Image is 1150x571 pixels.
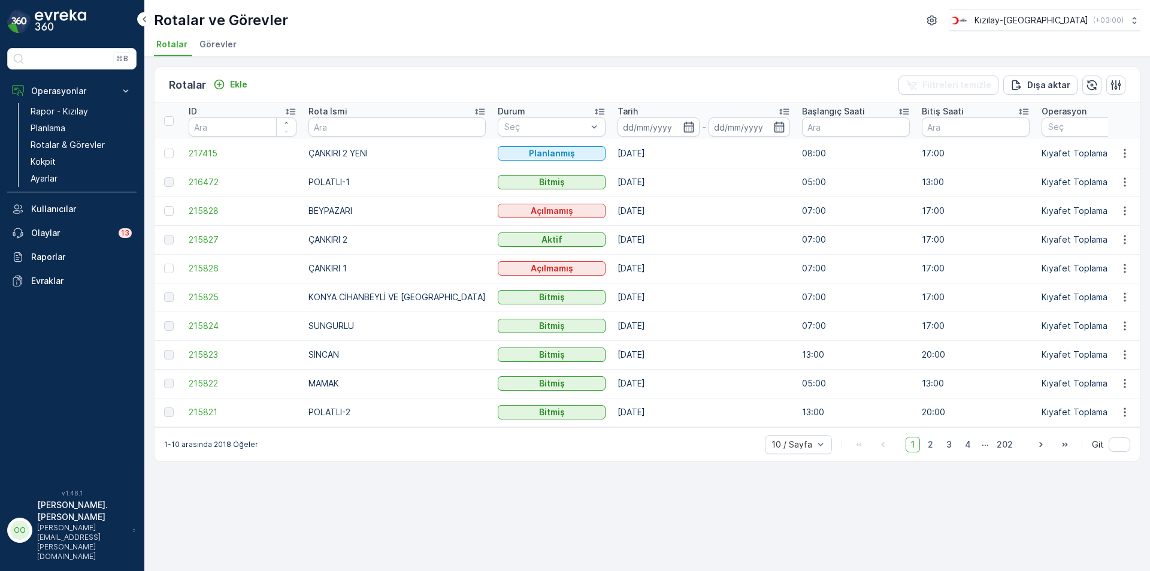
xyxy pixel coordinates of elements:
p: - [702,120,706,134]
p: Planlanmış [529,147,575,159]
img: logo [7,10,31,34]
input: dd/mm/yyyy [709,117,791,137]
td: SİNCAN [302,340,492,369]
p: Açılmamış [531,262,573,274]
td: [DATE] [612,139,796,168]
p: [PERSON_NAME][EMAIL_ADDRESS][PERSON_NAME][DOMAIN_NAME] [37,523,127,561]
span: 215824 [189,320,296,332]
td: 17:00 [916,225,1036,254]
p: Rotalar [169,77,206,93]
p: Bitmiş [539,291,565,303]
button: OO[PERSON_NAME].[PERSON_NAME][PERSON_NAME][EMAIL_ADDRESS][PERSON_NAME][DOMAIN_NAME] [7,499,137,561]
td: 07:00 [796,283,916,312]
p: Operasyon [1042,105,1087,117]
p: Kullanıcılar [31,203,132,215]
td: 07:00 [796,254,916,283]
button: Bitmiş [498,175,606,189]
p: ⌘B [116,54,128,64]
p: Filtreleri temizle [922,79,991,91]
a: 215825 [189,291,296,303]
img: logo_dark-DEwI_e13.png [35,10,86,34]
span: 3 [941,437,957,452]
td: [DATE] [612,369,796,398]
td: [DATE] [612,168,796,197]
a: 216472 [189,176,296,188]
a: Rotalar & Görevler [26,137,137,153]
span: 217415 [189,147,296,159]
button: Aktif [498,232,606,247]
span: 4 [960,437,976,452]
td: 17:00 [916,139,1036,168]
span: Git [1092,439,1104,451]
button: Bitmiş [498,348,606,362]
a: 215828 [189,205,296,217]
p: Durum [498,105,525,117]
button: Bitmiş [498,405,606,419]
td: 20:00 [916,398,1036,427]
div: Toggle Row Selected [164,206,174,216]
span: 1 [906,437,920,452]
button: Kızılay-[GEOGRAPHIC_DATA](+03:00) [949,10,1140,31]
button: Açılmamış [498,204,606,218]
span: v 1.48.1 [7,490,137,497]
td: [DATE] [612,312,796,340]
td: 05:00 [796,168,916,197]
p: Rotalar ve Görevler [154,11,288,30]
a: Planlama [26,120,137,137]
span: 202 [991,437,1018,452]
a: 215821 [189,406,296,418]
input: Ara [308,117,486,137]
p: Ayarlar [31,173,57,185]
p: Ekle [230,78,247,90]
div: Toggle Row Selected [164,149,174,158]
a: 215826 [189,262,296,274]
td: 13:00 [916,168,1036,197]
a: 215822 [189,377,296,389]
p: ( +03:00 ) [1093,16,1124,25]
img: k%C4%B1z%C4%B1lay.png [949,14,970,27]
button: Açılmamış [498,261,606,276]
p: 1-10 arasında 2018 Öğeler [164,440,258,449]
p: Seç [504,121,587,133]
p: Evraklar [31,275,132,287]
a: Olaylar13 [7,221,137,245]
td: ÇANKIRI 2 [302,225,492,254]
td: 13:00 [796,398,916,427]
td: 13:00 [916,369,1036,398]
td: [DATE] [612,254,796,283]
td: 07:00 [796,312,916,340]
input: Ara [922,117,1030,137]
td: SUNGURLU [302,312,492,340]
td: [DATE] [612,225,796,254]
p: Tarih [618,105,638,117]
td: 07:00 [796,197,916,225]
td: 17:00 [916,254,1036,283]
a: 215827 [189,234,296,246]
p: Başlangıç Saati [802,105,865,117]
td: 17:00 [916,312,1036,340]
div: Toggle Row Selected [164,407,174,417]
a: Ayarlar [26,170,137,187]
a: Rapor - Kızılay [26,103,137,120]
p: Bitmiş [539,349,565,361]
input: Ara [802,117,910,137]
p: Bitmiş [539,406,565,418]
td: 07:00 [796,225,916,254]
td: ÇANKIRI 2 YENİ [302,139,492,168]
p: Kokpit [31,156,56,168]
span: Rotalar [156,38,187,50]
p: [PERSON_NAME].[PERSON_NAME] [37,499,127,523]
div: Toggle Row Selected [164,321,174,331]
input: dd/mm/yyyy [618,117,700,137]
a: 215823 [189,349,296,361]
p: Dışa aktar [1027,79,1070,91]
p: Açılmamış [531,205,573,217]
p: Seç [1048,121,1131,133]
